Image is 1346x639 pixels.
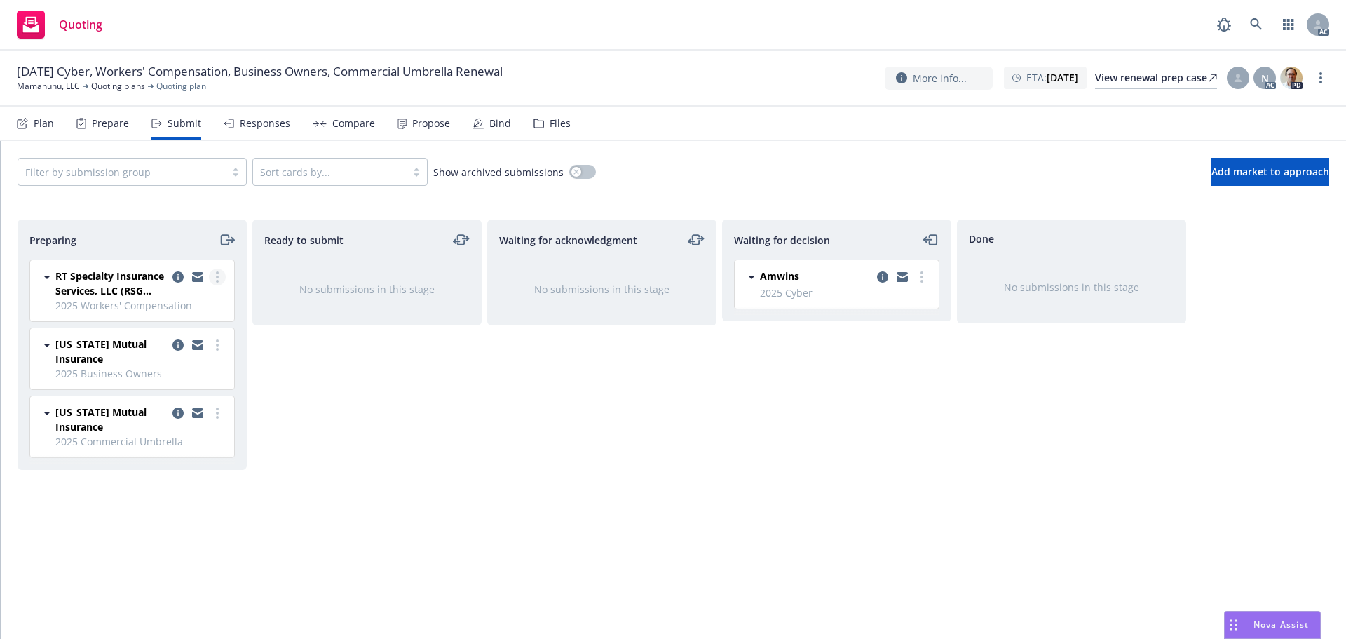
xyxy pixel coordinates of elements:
[1253,619,1309,631] span: Nova Assist
[170,337,186,354] a: copy logging email
[734,233,830,248] span: Waiting for decision
[276,282,458,297] div: No submissions in this stage
[218,231,235,248] a: moveRight
[969,231,994,246] span: Done
[1095,67,1217,89] a: View renewal prep case
[17,80,80,93] a: Mamahuhu, LLC
[17,63,503,80] span: [DATE] Cyber, Workers' Compensation, Business Owners, Commercial Umbrella Renewal
[489,118,511,129] div: Bind
[453,231,470,248] a: moveLeftRight
[168,118,201,129] div: Submit
[1280,67,1303,89] img: photo
[1026,70,1078,85] span: ETA :
[1047,71,1078,84] strong: [DATE]
[209,405,226,422] a: more
[885,67,993,90] button: More info...
[55,366,226,381] span: 2025 Business Owners
[55,337,167,366] span: [US_STATE] Mutual Insurance
[874,269,891,285] a: copy logging email
[550,118,571,129] div: Files
[332,118,375,129] div: Compare
[980,280,1163,295] div: No submissions in this stage
[209,269,226,285] a: more
[55,298,226,313] span: 2025 Workers' Compensation
[91,80,145,93] a: Quoting plans
[1261,71,1269,86] span: N
[55,405,167,434] span: [US_STATE] Mutual Insurance
[1274,11,1303,39] a: Switch app
[34,118,54,129] div: Plan
[510,282,693,297] div: No submissions in this stage
[760,285,930,300] span: 2025 Cyber
[412,118,450,129] div: Propose
[55,434,226,449] span: 2025 Commercial Umbrella
[1210,11,1238,39] a: Report a Bug
[913,71,967,86] span: More info...
[923,231,939,248] a: moveLeft
[189,405,206,422] a: copy logging email
[913,269,930,285] a: more
[1312,69,1329,86] a: more
[1211,158,1329,186] button: Add market to approach
[499,233,637,248] span: Waiting for acknowledgment
[1211,165,1329,178] span: Add market to approach
[433,165,564,180] span: Show archived submissions
[894,269,911,285] a: copy logging email
[189,269,206,285] a: copy logging email
[209,337,226,354] a: more
[1095,67,1217,88] div: View renewal prep case
[59,19,102,30] span: Quoting
[156,80,206,93] span: Quoting plan
[688,231,705,248] a: moveLeftRight
[170,269,186,285] a: copy logging email
[170,405,186,422] a: copy logging email
[11,5,108,44] a: Quoting
[1225,612,1242,638] div: Drag to move
[240,118,290,129] div: Responses
[29,233,76,248] span: Preparing
[264,233,344,248] span: Ready to submit
[760,269,799,283] span: Amwins
[1242,11,1270,39] a: Search
[189,337,206,354] a: copy logging email
[92,118,129,129] div: Prepare
[1224,611,1321,639] button: Nova Assist
[55,269,167,298] span: RT Specialty Insurance Services, LLC (RSG Specialty, LLC)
